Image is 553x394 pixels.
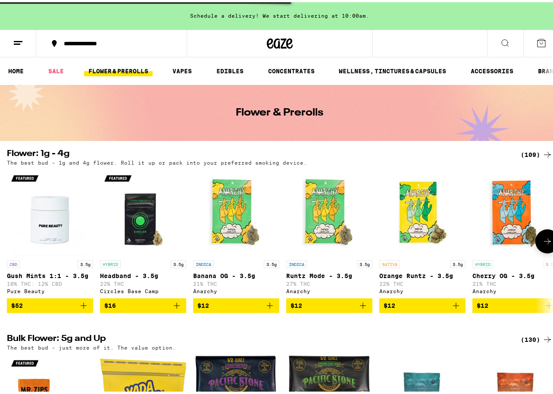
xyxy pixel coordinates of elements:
p: 10% THC: 12% CBD [7,279,93,285]
p: 3.5g [264,258,279,266]
button: Add to bag [379,296,466,311]
span: $16 [104,300,116,307]
a: CONCENTRATES [264,64,319,74]
p: CBD [7,258,20,266]
a: HOME [4,64,28,74]
div: Pure Beauty [7,286,93,292]
div: Circles Base Camp [100,286,186,292]
h2: Flower: 1g - 4g [7,147,510,158]
p: HYBRID [100,258,121,266]
span: $12 [291,300,302,307]
p: Runtz Mode - 3.5g [286,270,372,277]
p: The best bud - 1g and 4g flower. Roll it up or pack into your preferred smoking device. [7,158,307,163]
h1: Flower & Prerolls [236,106,324,116]
div: Anarchy [379,286,466,292]
a: EDIBLES [212,64,248,74]
button: Add to bag [286,296,372,311]
a: Open page for Banana OG - 3.5g from Anarchy [193,168,279,296]
p: 21% THC [193,279,279,285]
a: WELLNESS, TINCTURES & CAPSULES [334,64,450,74]
span: $12 [384,300,395,307]
p: 27% THC [286,279,372,285]
p: 3.5g [78,258,93,266]
a: Open page for Headband - 3.5g from Circles Base Camp [100,168,186,296]
p: 3.5g [357,258,372,266]
p: Headband - 3.5g [100,270,186,277]
a: (109) [521,147,553,158]
a: ACCESSORIES [466,64,518,74]
p: HYBRID [472,258,493,266]
a: VAPES [168,64,196,74]
span: Hi. Need any help? [5,6,62,13]
div: Anarchy [286,286,372,292]
div: Anarchy [193,286,279,292]
a: (130) [521,332,553,343]
a: Open page for Orange Runtz - 3.5g from Anarchy [379,168,466,296]
span: $52 [11,300,23,307]
button: Redirect to URL [0,0,471,63]
p: SATIVA [379,258,400,266]
p: The best bud - just more of it. The value option. [7,343,176,348]
p: Gush Mints 1:1 - 3.5g [7,270,93,277]
p: Banana OG - 3.5g [193,270,279,277]
img: Circles Base Camp - Headband - 3.5g [100,168,186,254]
button: Add to bag [7,296,93,311]
button: Add to bag [100,296,186,311]
img: Anarchy - Orange Runtz - 3.5g [379,168,466,254]
img: Anarchy - Banana OG - 3.5g [193,168,279,254]
p: INDICA [286,258,307,266]
span: $12 [197,300,209,307]
p: 3.5g [450,258,466,266]
p: 22% THC [100,279,186,285]
p: Orange Runtz - 3.5g [379,270,466,277]
p: 22% THC [379,279,466,285]
a: SALE [44,64,68,74]
p: INDICA [193,258,214,266]
p: 3.5g [171,258,186,266]
img: Anarchy - Runtz Mode - 3.5g [286,168,372,254]
img: Pure Beauty - Gush Mints 1:1 - 3.5g [7,168,93,254]
button: Add to bag [193,296,279,311]
span: $12 [477,300,488,307]
h2: Bulk Flower: 5g and Up [7,332,510,343]
a: Open page for Runtz Mode - 3.5g from Anarchy [286,168,372,296]
a: Open page for Gush Mints 1:1 - 3.5g from Pure Beauty [7,168,93,296]
a: FLOWER & PREROLLS [84,64,153,74]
